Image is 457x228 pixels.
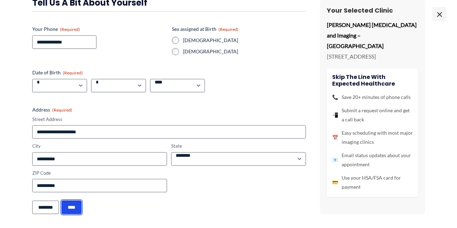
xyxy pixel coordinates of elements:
label: [DEMOGRAPHIC_DATA] [183,37,306,44]
span: (Required) [219,27,238,32]
span: 📞 [332,92,338,101]
span: (Required) [60,27,80,32]
p: [STREET_ADDRESS] [327,51,418,61]
h3: Your Selected Clinic [327,6,418,14]
span: 📧 [332,155,338,164]
legend: Date of Birth [32,69,83,76]
legend: Address [32,106,72,113]
label: Your Phone [32,26,166,33]
span: 💳 [332,177,338,187]
label: Street Address [32,116,306,123]
li: Use your HSA/FSA card for payment [332,173,413,191]
label: ZIP Code [32,170,167,176]
label: [DEMOGRAPHIC_DATA] [183,48,306,55]
li: Email status updates about your appointment [332,150,413,169]
legend: Sex assigned at Birth [172,26,238,33]
span: 📅 [332,133,338,142]
li: Save 20+ minutes of phone calls [332,92,413,101]
p: [PERSON_NAME] [MEDICAL_DATA] and Imaging – [GEOGRAPHIC_DATA] [327,20,418,51]
span: × [432,7,446,21]
h4: Skip the line with Expected Healthcare [332,74,413,87]
span: 📲 [332,110,338,119]
li: Submit a request online and get a call back [332,106,413,124]
label: State [171,143,306,149]
span: (Required) [63,70,83,75]
label: City [32,143,167,149]
span: (Required) [52,107,72,113]
li: Easy scheduling with most major imaging clinics [332,128,413,146]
